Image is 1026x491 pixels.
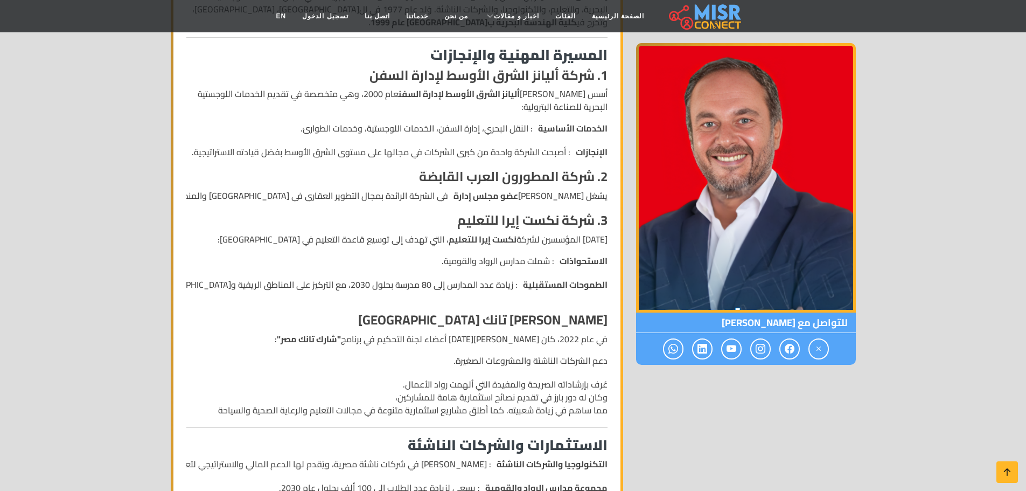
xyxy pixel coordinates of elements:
[457,208,608,232] strong: 3. شركة نكست إيرا للتعليم
[268,6,295,26] a: EN
[636,43,856,313] img: أحمد طارق خليل
[186,233,608,246] p: [DATE] المؤسسين لشركة ، التي تهدف إلى توسيع قاعدة التعليم في [GEOGRAPHIC_DATA]:
[186,378,608,417] li: عُرف بإرشاداته الصريحة والمفيدة التي ألهمت رواد الأعمال. وكان له دور بارز في تقديم نصائح استثماري...
[149,254,608,267] li: : شملت مدارس الرواد والقومية.
[636,313,856,333] span: للتواصل مع [PERSON_NAME]
[436,6,476,26] a: من نحن
[277,331,341,347] strong: "شارك تانك مصر"
[476,6,547,26] a: اخبار و مقالات
[523,278,608,291] strong: الطموحات المستقبلية
[186,122,608,135] li: : النقل البحري، إدارة السفن، الخدمات اللوجستية، وخدمات الطوارئ.
[419,164,608,189] strong: 2. شركة المطورون العرب القابضة
[186,87,608,113] p: أسس [PERSON_NAME] عام 2000، وهي متخصصة في تقديم الخدمات اللوجستية البحرية للصناعة البترولية:
[497,458,608,471] strong: التكنولوجيا والشركات الناشئة
[547,6,584,26] a: الفئات
[186,458,608,471] li: : [PERSON_NAME] في شركات ناشئة مصرية، ويُقدم لها الدعم المالي والاستراتيجي لتعزيز الابتكار.
[358,308,608,332] strong: [PERSON_NAME] تانك [GEOGRAPHIC_DATA]
[369,63,608,87] strong: 1. شركة أليانز الشرق الأوسط لإدارة السفن
[453,189,518,202] strong: عضو مجلس إدارة
[186,333,608,345] p: في عام 2022، كان [PERSON_NAME][DATE] أعضاء لجنة التحكيم في برنامج :
[357,6,398,26] a: اتصل بنا
[538,122,608,135] strong: الخدمات الأساسية
[398,6,436,26] a: خدماتنا
[494,11,539,21] span: اخبار و مقالات
[669,3,741,30] img: main.misr_connect
[399,86,520,102] strong: أليانز الشرق الأوسط لإدارة السفن
[584,6,652,26] a: الصفحة الرئيسية
[408,432,608,458] strong: الاستثمارات والشركات الناشئة
[430,42,608,68] strong: المسيرة المهنية والإنجازات
[186,189,608,202] li: يشغل [PERSON_NAME] في الشركة الرائدة بمجال التطوير العقاري في [GEOGRAPHIC_DATA] والمنطقة.
[449,231,517,247] strong: نكست إيرا للتعليم
[294,6,356,26] a: تسجيل الدخول
[186,354,608,367] li: دعم الشركات الناشئة والمشروعات الصغيرة.
[576,146,608,158] strong: الإنجازات
[149,278,608,291] li: : زيادة عدد المدارس إلى 80 مدرسة بحلول 2030، مع التركيز على المناطق الريفية و[GEOGRAPHIC_DATA].
[560,254,608,267] strong: الاستحواذات
[186,146,608,158] li: : أصبحت الشركة واحدة من كبرى الشركات في مجالها على مستوى الشرق الأوسط بفضل قيادته الاستراتيجية.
